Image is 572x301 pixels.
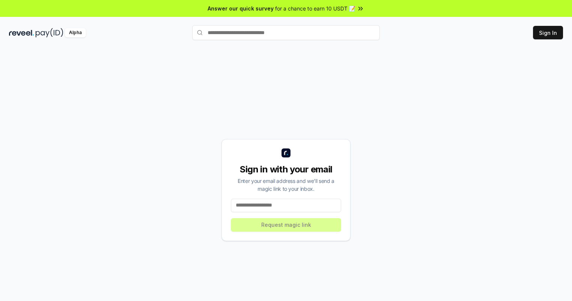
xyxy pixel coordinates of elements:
div: Sign in with your email [231,163,341,175]
button: Sign In [533,26,563,39]
img: reveel_dark [9,28,34,37]
div: Enter your email address and we’ll send a magic link to your inbox. [231,177,341,193]
img: logo_small [282,148,290,157]
div: Alpha [65,28,86,37]
span: Answer our quick survey [208,4,274,12]
img: pay_id [36,28,63,37]
span: for a chance to earn 10 USDT 📝 [275,4,355,12]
